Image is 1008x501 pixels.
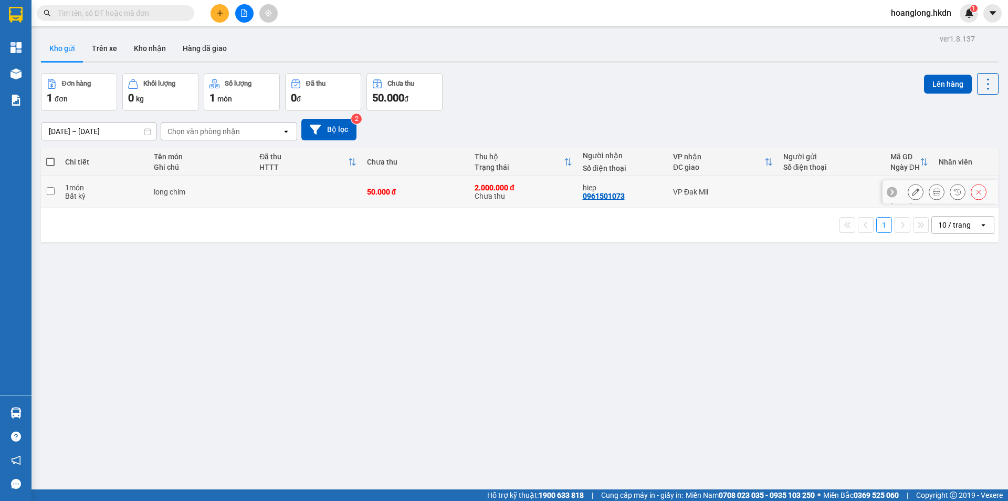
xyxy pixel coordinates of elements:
[9,7,23,23] img: logo-vxr
[876,217,892,233] button: 1
[41,123,156,140] input: Select a date range.
[950,492,957,499] span: copyright
[41,36,83,61] button: Kho gửi
[475,183,572,200] div: Chưa thu
[240,9,248,17] span: file-add
[55,95,68,103] span: đơn
[154,188,249,196] div: long chim
[11,432,21,442] span: question-circle
[583,151,663,160] div: Người nhận
[65,183,143,192] div: 1 món
[783,163,880,171] div: Số điện thoại
[469,148,577,176] th: Toggle SortBy
[372,91,404,104] span: 50.000
[285,73,361,111] button: Đã thu0đ
[854,491,899,499] strong: 0369 525 060
[44,9,51,17] span: search
[475,183,572,192] div: 2.000.000 đ
[128,91,134,104] span: 0
[47,91,52,104] span: 1
[58,7,182,19] input: Tìm tên, số ĐT hoặc mã đơn
[10,68,22,79] img: warehouse-icon
[167,126,240,137] div: Chọn văn phòng nhận
[940,33,975,45] div: ver 1.8.137
[583,183,663,192] div: hiep
[583,192,625,200] div: 0961501073
[65,158,143,166] div: Chi tiết
[217,95,232,103] span: món
[938,220,971,230] div: 10 / trang
[970,5,978,12] sup: 1
[890,179,928,188] div: ZQ811CZL
[673,188,773,196] div: VP Đak Mil
[125,36,174,61] button: Kho nhận
[404,95,408,103] span: đ
[907,489,908,501] span: |
[367,188,465,196] div: 50.000 đ
[10,407,22,418] img: warehouse-icon
[62,80,91,87] div: Đơn hàng
[211,4,229,23] button: plus
[297,95,301,103] span: đ
[673,152,764,161] div: VP nhận
[259,152,348,161] div: Đã thu
[41,73,117,111] button: Đơn hàng1đơn
[979,221,988,229] svg: open
[306,80,325,87] div: Đã thu
[686,489,815,501] span: Miền Nam
[143,80,175,87] div: Khối lượng
[65,192,143,200] div: Bất kỳ
[601,489,683,501] span: Cung cấp máy in - giấy in:
[154,152,249,161] div: Tên món
[10,95,22,106] img: solution-icon
[282,127,290,136] svg: open
[539,491,584,499] strong: 1900 633 818
[259,4,278,23] button: aim
[583,164,663,172] div: Số điện thoại
[475,152,564,161] div: Thu hộ
[291,91,297,104] span: 0
[387,80,414,87] div: Chưa thu
[83,36,125,61] button: Trên xe
[154,163,249,171] div: Ghi chú
[890,152,920,161] div: Mã GD
[10,42,22,53] img: dashboard-icon
[254,148,361,176] th: Toggle SortBy
[908,184,923,200] div: Sửa đơn hàng
[783,152,880,161] div: Người gửi
[939,158,992,166] div: Nhân viên
[972,5,975,12] span: 1
[668,148,778,176] th: Toggle SortBy
[259,163,348,171] div: HTTT
[265,9,272,17] span: aim
[11,479,21,489] span: message
[823,489,899,501] span: Miền Bắc
[673,163,764,171] div: ĐC giao
[216,9,224,17] span: plus
[225,80,251,87] div: Số lượng
[890,163,920,171] div: Ngày ĐH
[174,36,235,61] button: Hàng đã giao
[964,8,974,18] img: icon-new-feature
[817,493,821,497] span: ⚪️
[487,489,584,501] span: Hỗ trợ kỹ thuật:
[301,119,356,140] button: Bộ lọc
[367,158,465,166] div: Chưa thu
[924,75,972,94] button: Lên hàng
[209,91,215,104] span: 1
[204,73,280,111] button: Số lượng1món
[885,148,933,176] th: Toggle SortBy
[136,95,144,103] span: kg
[366,73,443,111] button: Chưa thu50.000đ
[11,455,21,465] span: notification
[351,114,362,124] sup: 2
[122,73,198,111] button: Khối lượng0kg
[719,491,815,499] strong: 0708 023 035 - 0935 103 250
[983,4,1002,23] button: caret-down
[592,489,593,501] span: |
[235,4,254,23] button: file-add
[475,163,564,171] div: Trạng thái
[988,8,997,18] span: caret-down
[883,6,960,19] span: hoanglong.hkdn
